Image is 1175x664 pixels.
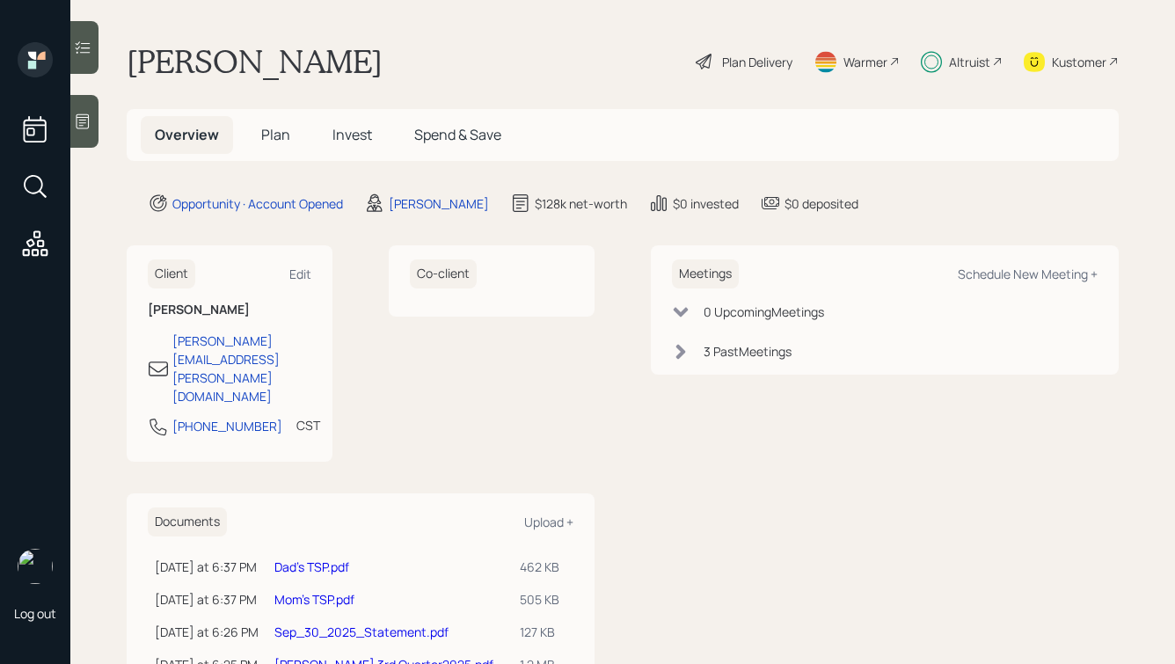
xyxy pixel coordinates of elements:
[14,605,56,622] div: Log out
[414,125,501,144] span: Spend & Save
[155,623,260,641] div: [DATE] at 6:26 PM
[520,558,566,576] div: 462 KB
[127,42,383,81] h1: [PERSON_NAME]
[704,303,824,321] div: 0 Upcoming Meeting s
[672,259,739,288] h6: Meetings
[785,194,858,213] div: $0 deposited
[410,259,477,288] h6: Co-client
[958,266,1098,282] div: Schedule New Meeting +
[261,125,290,144] span: Plan
[520,590,566,609] div: 505 KB
[274,624,449,640] a: Sep_30_2025_Statement.pdf
[18,549,53,584] img: hunter_neumayer.jpg
[520,623,566,641] div: 127 KB
[148,507,227,536] h6: Documents
[332,125,372,144] span: Invest
[722,53,792,71] div: Plan Delivery
[704,342,792,361] div: 3 Past Meeting s
[843,53,887,71] div: Warmer
[274,591,354,608] a: Mom's TSP.pdf
[155,558,260,576] div: [DATE] at 6:37 PM
[535,194,627,213] div: $128k net-worth
[296,416,320,434] div: CST
[172,332,311,405] div: [PERSON_NAME][EMAIL_ADDRESS][PERSON_NAME][DOMAIN_NAME]
[1052,53,1106,71] div: Kustomer
[148,259,195,288] h6: Client
[148,303,311,317] h6: [PERSON_NAME]
[289,266,311,282] div: Edit
[524,514,573,530] div: Upload +
[949,53,990,71] div: Altruist
[389,194,489,213] div: [PERSON_NAME]
[155,125,219,144] span: Overview
[673,194,739,213] div: $0 invested
[172,417,282,435] div: [PHONE_NUMBER]
[274,558,349,575] a: Dad's TSP.pdf
[155,590,260,609] div: [DATE] at 6:37 PM
[172,194,343,213] div: Opportunity · Account Opened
